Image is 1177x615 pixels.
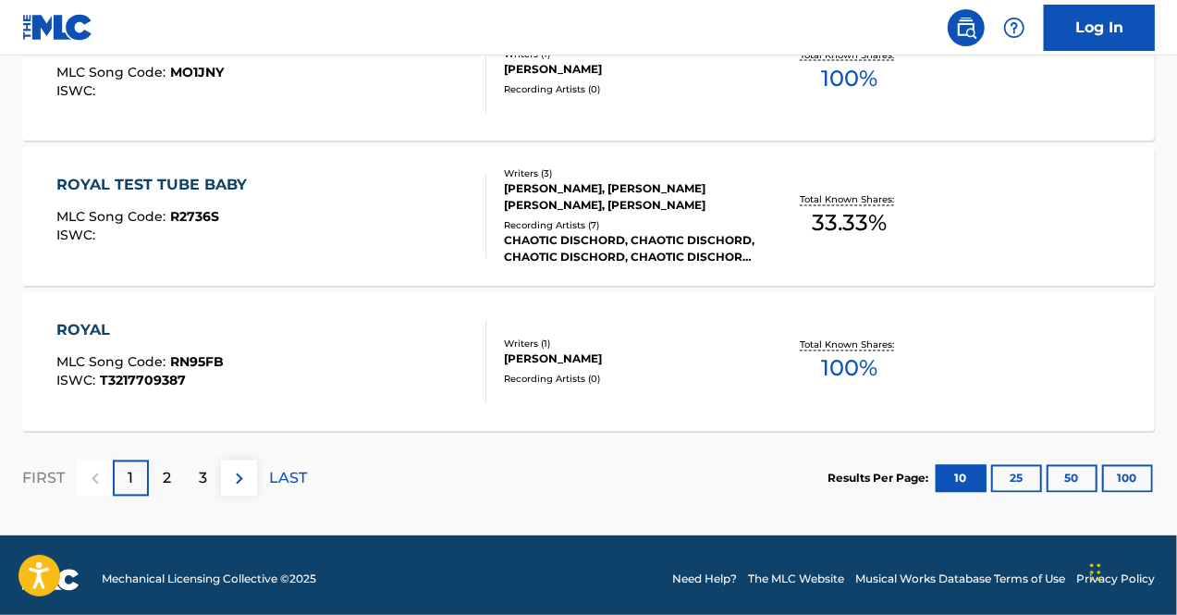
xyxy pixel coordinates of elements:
[828,471,933,487] p: Results Per Page:
[991,465,1042,493] button: 25
[22,147,1155,286] a: ROYAL TEST TUBE BABYMLC Song Code:R2736SISWC:Writers (3)[PERSON_NAME], [PERSON_NAME] [PERSON_NAME...
[22,292,1155,431] a: ROYALMLC Song Code:RN95FBISWC:T3217709387Writers (1)[PERSON_NAME]Recording Artists (0)Total Known...
[955,17,977,39] img: search
[813,207,888,240] span: 33.33 %
[1076,572,1155,588] a: Privacy Policy
[748,572,844,588] a: The MLC Website
[269,468,307,490] p: LAST
[936,465,987,493] button: 10
[22,2,1155,141] a: MY ROYAL BLUE BABYMLC Song Code:MO1JNYISWC:Writers (1)[PERSON_NAME]Recording Artists (0)Total Kno...
[22,468,65,490] p: FIRST
[56,354,170,371] span: MLC Song Code :
[1003,17,1025,39] img: help
[504,351,755,368] div: [PERSON_NAME]
[822,352,878,386] span: 100 %
[100,373,186,389] span: T3217709387
[855,572,1065,588] a: Musical Works Database Terms of Use
[170,209,219,226] span: R2736S
[1047,465,1097,493] button: 50
[504,167,755,181] div: Writers ( 3 )
[56,373,100,389] span: ISWC :
[504,181,755,215] div: [PERSON_NAME], [PERSON_NAME] [PERSON_NAME], [PERSON_NAME]
[948,9,985,46] a: Public Search
[22,14,93,41] img: MLC Logo
[1102,465,1153,493] button: 100
[504,219,755,233] div: Recording Artists ( 7 )
[1090,545,1101,600] div: Drag
[102,572,316,588] span: Mechanical Licensing Collective © 2025
[56,82,100,99] span: ISWC :
[1044,5,1155,51] a: Log In
[56,320,224,342] div: ROYAL
[56,228,100,244] span: ISWC :
[504,233,755,266] div: CHAOTIC DISCHORD, CHAOTIC DISCHORD, CHAOTIC DISCHORD, CHAOTIC DISCHORD, CHAOTIC DISCHORD
[56,64,170,80] span: MLC Song Code :
[199,468,207,490] p: 3
[56,209,170,226] span: MLC Song Code :
[672,572,737,588] a: Need Help?
[822,62,878,95] span: 100 %
[170,64,224,80] span: MO1JNY
[801,193,900,207] p: Total Known Shares:
[504,61,755,78] div: [PERSON_NAME]
[504,338,755,351] div: Writers ( 1 )
[129,468,134,490] p: 1
[1085,526,1177,615] iframe: Chat Widget
[801,338,900,352] p: Total Known Shares:
[996,9,1033,46] div: Help
[504,373,755,387] div: Recording Artists ( 0 )
[228,468,251,490] img: right
[56,175,256,197] div: ROYAL TEST TUBE BABY
[170,354,224,371] span: RN95FB
[163,468,171,490] p: 2
[504,82,755,96] div: Recording Artists ( 0 )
